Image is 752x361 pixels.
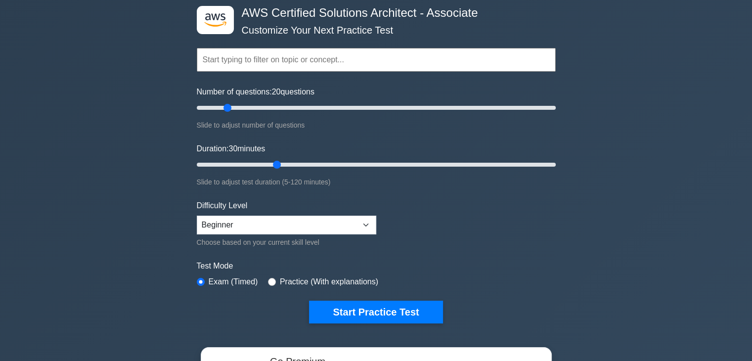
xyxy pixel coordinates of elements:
label: Test Mode [197,260,556,272]
label: Number of questions: questions [197,86,314,98]
div: Slide to adjust number of questions [197,119,556,131]
label: Difficulty Level [197,200,248,212]
span: 20 [272,88,281,96]
h4: AWS Certified Solutions Architect - Associate [238,6,507,20]
label: Practice (With explanations) [280,276,378,288]
label: Duration: minutes [197,143,265,155]
button: Start Practice Test [309,301,442,323]
input: Start typing to filter on topic or concept... [197,48,556,72]
div: Choose based on your current skill level [197,236,376,248]
label: Exam (Timed) [209,276,258,288]
span: 30 [228,144,237,153]
div: Slide to adjust test duration (5-120 minutes) [197,176,556,188]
